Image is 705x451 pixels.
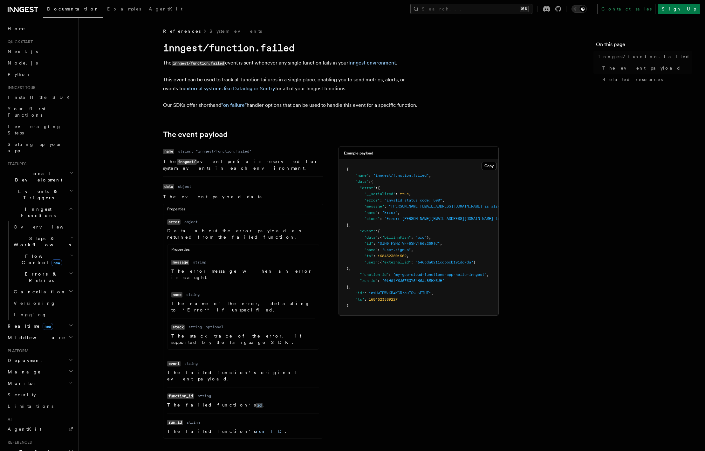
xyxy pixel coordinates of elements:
span: new [51,259,62,266]
span: "6463da8211cdbbcb191dd7da" [415,260,473,264]
span: } [346,223,349,227]
div: Properties [168,247,319,255]
span: { [378,186,380,190]
span: , [398,210,400,215]
p: The event prefix is reserved for system events in each environment. [163,158,323,171]
span: "[PERSON_NAME][EMAIL_ADDRESS][DOMAIN_NAME] is already a list member. Use PUT to insert or update ... [389,204,636,208]
a: run ID [256,429,285,434]
p: The name of the error, defaulting to "Error" if unspecified. [171,300,315,313]
span: "function_id" [360,272,389,277]
button: Flow Controlnew [11,250,75,268]
span: Limitations [8,404,53,409]
span: Python [8,72,31,77]
a: Your first Functions [5,103,75,121]
span: "user" [364,260,378,264]
span: Documentation [47,6,99,11]
span: , [349,266,351,270]
span: Deployment [5,357,42,364]
span: } [346,285,349,289]
button: Inngest Functions [5,203,75,221]
span: Flow Control [11,253,70,266]
a: Logging [11,309,75,320]
span: : [369,179,371,184]
span: "my-gcp-cloud-functions-app-hello-inngest" [393,272,487,277]
span: , [407,254,409,258]
a: Examples [103,2,145,17]
span: Manage [5,369,41,375]
span: 1684523501562 [378,254,407,258]
code: event [167,361,181,366]
span: , [409,192,411,196]
span: { [380,235,382,240]
button: Copy [482,162,496,170]
p: The failed function's . [167,402,319,408]
span: , [431,291,433,295]
span: inngest/function.failed [599,53,690,60]
span: { [371,179,373,184]
span: { [346,167,349,171]
span: Middleware [5,334,65,341]
span: The event payload [602,65,681,71]
span: : [373,254,375,258]
button: Deployment [5,355,75,366]
span: : [369,173,371,178]
span: : [378,278,380,283]
a: Install the SDK [5,92,75,103]
span: Logging [14,312,47,317]
button: Events & Triggers [5,186,75,203]
h3: Example payload [344,151,373,156]
span: , [349,285,351,289]
p: The error message when an error is caught. [171,268,315,281]
span: Realtime [5,323,53,329]
p: The event payload data. [163,194,323,200]
span: , [429,173,431,178]
span: Versioning [14,301,56,306]
button: Search...⌘K [410,4,532,14]
span: Monitor [5,380,38,386]
button: Local Development [5,168,75,186]
span: Setting up your app [8,142,62,153]
span: { [380,260,382,264]
code: function_id [167,393,194,399]
dd: object [184,219,198,224]
a: Setting up your app [5,139,75,156]
button: Toggle dark mode [572,5,587,13]
span: : [378,248,380,252]
span: "error" [360,186,375,190]
span: : [380,198,382,202]
p: Data about the error payload as returned from the failed function. [167,228,319,240]
a: Leveraging Steps [5,121,75,139]
span: } [346,266,349,270]
span: Platform [5,348,29,353]
span: "__serialized" [364,192,395,196]
span: : [375,229,378,233]
a: Security [5,389,75,400]
a: Limitations [5,400,75,412]
span: "name" [355,173,369,178]
span: : [378,210,380,215]
span: : [395,192,398,196]
span: Leveraging Steps [8,124,61,135]
button: Cancellation [11,286,75,297]
span: AgentKit [8,427,41,432]
span: Home [8,25,25,32]
div: Properties [163,207,323,215]
span: } [427,235,429,240]
code: inngest/ [177,159,197,165]
code: name [171,292,182,297]
a: System events [209,28,262,34]
a: external systems like Datadog or Sentry [184,85,275,92]
code: inngest/function.failed [163,42,295,53]
span: Inngest Functions [5,206,69,219]
a: Python [5,69,75,80]
span: "inngest/function.failed" [373,173,429,178]
span: "user.signup" [382,248,411,252]
span: Steps & Workflows [11,235,71,248]
span: true [400,192,409,196]
span: : [411,235,413,240]
p: This event can be used to track all function failures in a single place, enabling you to send met... [163,75,417,93]
code: id [256,403,263,408]
span: Inngest tour [5,85,36,90]
span: Next.js [8,49,38,54]
a: Overview [11,221,75,233]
